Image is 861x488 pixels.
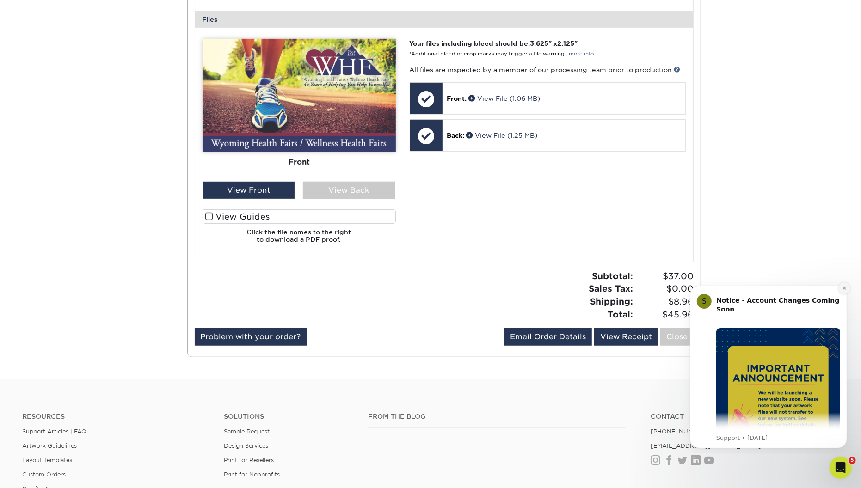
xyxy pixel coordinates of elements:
[224,413,355,421] h4: Solutions
[636,295,694,308] span: $8.96
[651,428,708,435] a: [PHONE_NUMBER]
[636,282,694,295] span: $0.00
[224,471,280,478] a: Print for Nonprofits
[22,413,210,421] h4: Resources
[203,209,396,224] label: View Guides
[203,152,396,172] div: Front
[22,428,86,435] a: Support Articles | FAQ
[558,40,575,47] span: 2.125
[660,328,694,346] a: Close
[636,308,694,321] span: $45.96
[22,442,77,449] a: Artwork Guidelines
[203,228,396,251] h6: Click the file names to the right to download a PDF proof.
[368,413,626,421] h4: From the Blog
[410,51,594,57] small: *Additional bleed or crop marks may trigger a file warning –
[592,271,633,281] strong: Subtotal:
[849,457,856,464] span: 5
[530,40,549,47] span: 3.625
[589,283,633,293] strong: Sales Tax:
[594,328,658,346] a: View Receipt
[224,442,269,449] a: Design Services
[504,328,592,346] a: Email Order Details
[410,65,686,74] p: All files are inspected by a member of our processing team prior to production.
[303,182,395,199] div: View Back
[410,40,578,47] strong: Your files including bleed should be: " x "
[467,132,538,139] a: View File (1.25 MB)
[830,457,852,479] iframe: Intercom live chat
[651,413,839,421] a: Contact
[636,270,694,283] span: $37.00
[469,95,541,102] a: View File (1.06 MB)
[203,182,295,199] div: View Front
[590,296,633,306] strong: Shipping:
[224,457,274,464] a: Print for Resellers
[676,278,861,454] iframe: Intercom notifications message
[447,95,467,102] span: Front:
[447,132,465,139] span: Back:
[569,51,594,57] a: more info
[195,328,307,346] a: Problem with your order?
[608,309,633,319] strong: Total:
[195,11,694,28] div: Files
[224,428,270,435] a: Sample Request
[651,442,761,449] a: [EMAIL_ADDRESS][DOMAIN_NAME]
